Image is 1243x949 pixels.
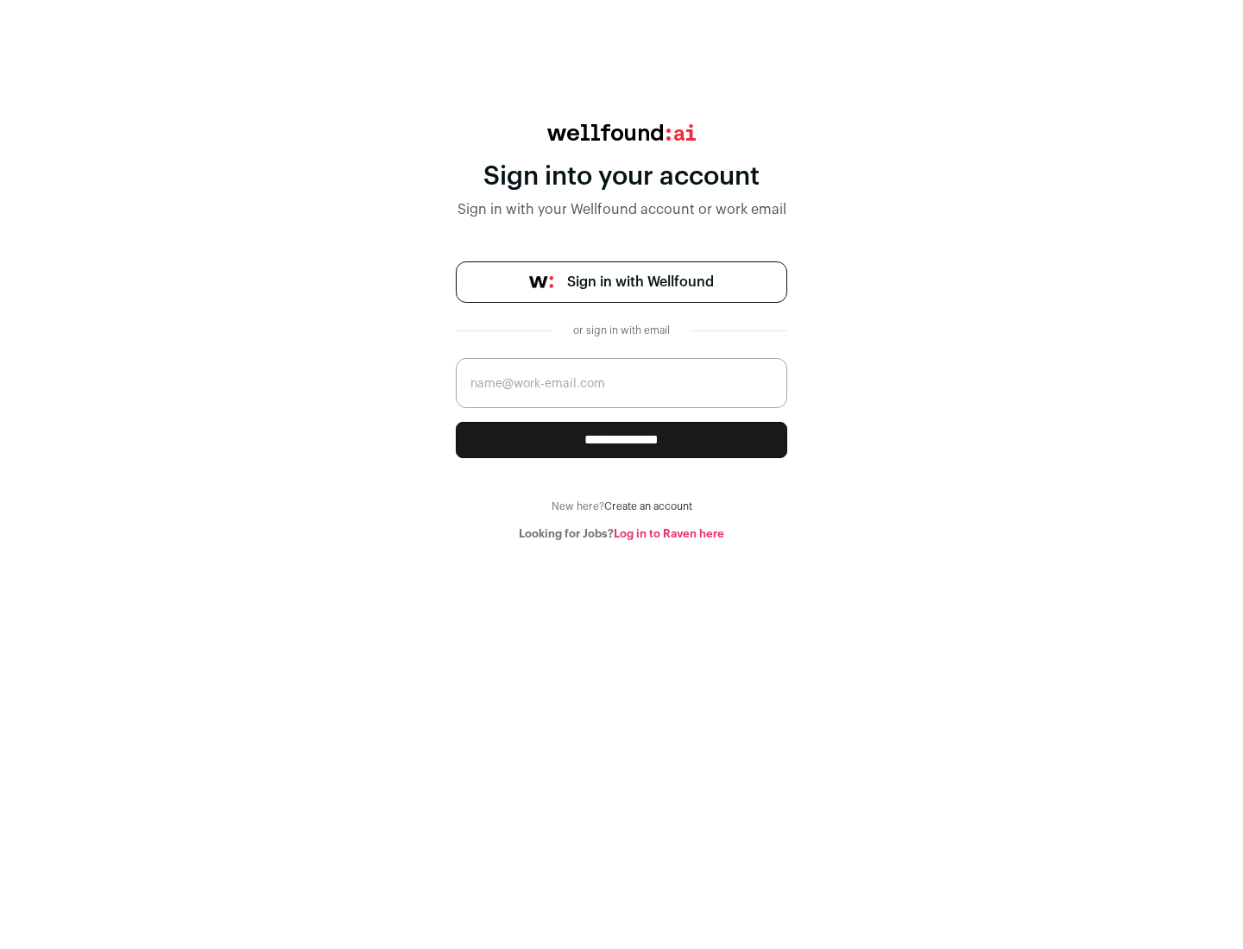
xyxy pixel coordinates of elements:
[614,528,724,539] a: Log in to Raven here
[456,500,787,513] div: New here?
[529,276,553,288] img: wellfound-symbol-flush-black-fb3c872781a75f747ccb3a119075da62bfe97bd399995f84a933054e44a575c4.png
[456,261,787,303] a: Sign in with Wellfound
[456,161,787,192] div: Sign into your account
[456,527,787,541] div: Looking for Jobs?
[547,124,696,141] img: wellfound:ai
[456,358,787,408] input: name@work-email.com
[567,272,714,292] span: Sign in with Wellfound
[604,501,692,512] a: Create an account
[456,199,787,220] div: Sign in with your Wellfound account or work email
[566,324,677,337] div: or sign in with email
